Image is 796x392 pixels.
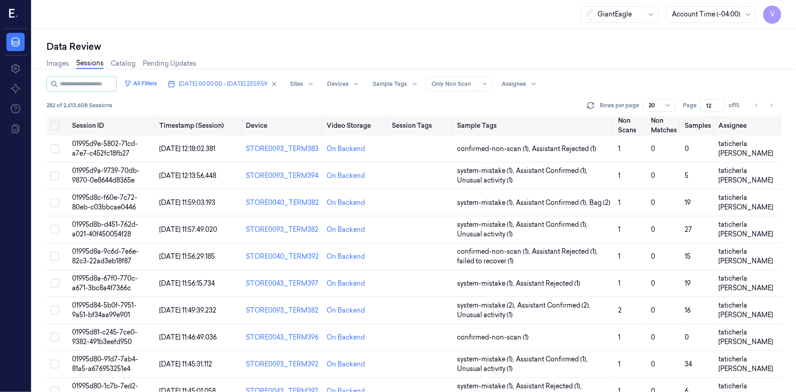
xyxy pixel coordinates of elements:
[685,199,691,207] span: 19
[685,333,689,341] span: 0
[718,328,773,346] span: taticherla [PERSON_NAME]
[618,252,620,261] span: 1
[715,115,781,136] th: Assignee
[72,301,136,319] span: 01995d84-5b0f-7951-9a51-bf34aa99e901
[72,355,138,373] span: 01995d80-91d7-7ab4-81a5-a676953251e4
[718,274,773,292] span: taticherla [PERSON_NAME]
[648,115,681,136] th: Non Matches
[72,247,139,265] span: 01995d8a-9c6d-7e6e-82c3-22ad3eb18f87
[50,225,59,234] button: Select row
[72,220,138,238] span: 01995d8b-d451-762d-a021-40f450054f28
[685,145,689,153] span: 0
[618,279,620,287] span: 1
[47,40,781,53] div: Data Review
[68,115,156,136] th: Session ID
[728,101,743,110] span: of 15
[159,306,216,314] span: [DATE] 11:49:39.232
[765,99,778,112] button: Go to next page
[457,230,513,239] span: Unusual activity (1)
[750,99,778,112] nav: pagination
[457,333,529,342] span: confirmed-non-scan (1)
[159,279,215,287] span: [DATE] 11:56:15.734
[72,193,137,211] span: 01995d8c-f60e-7c72-80eb-c03bbcae0446
[50,360,59,369] button: Select row
[457,220,516,230] span: system-mistake (1) ,
[72,140,138,157] span: 01995d9e-5802-71cd-a7e7-c452fc18fb27
[243,115,323,136] th: Device
[457,279,516,288] span: system-mistake (1) ,
[457,144,532,154] span: confirmed-non-scan (1) ,
[72,167,140,184] span: 01995d9a-9739-70db-9870-0e8644d8365e
[685,225,692,234] span: 27
[76,58,104,69] a: Sessions
[327,360,365,369] div: On Backend
[516,198,589,208] span: Assistant Confirmed (1) ,
[457,176,513,185] span: Unusual activity (1)
[618,199,620,207] span: 1
[327,225,365,235] div: On Backend
[159,172,216,180] span: [DATE] 12:13:56.448
[246,360,320,369] div: STORE0093_TERM392
[50,144,59,153] button: Select row
[651,360,656,368] span: 0
[618,360,620,368] span: 1
[72,274,138,292] span: 01995d8a-67f0-770c-a671-3bc8a4f7366c
[618,225,620,234] span: 1
[614,115,647,136] th: Non Scans
[718,140,773,157] span: taticherla [PERSON_NAME]
[685,360,692,368] span: 34
[685,172,688,180] span: 5
[457,256,514,266] span: failed to recover (1)
[246,279,320,288] div: STORE0043_TERM397
[763,5,781,24] button: V
[685,252,691,261] span: 15
[718,247,773,265] span: taticherla [PERSON_NAME]
[159,360,212,368] span: [DATE] 11:45:31.112
[164,77,281,91] button: [DATE] 00:00:00 - [DATE] 23:59:59
[651,333,656,341] span: 0
[159,225,217,234] span: [DATE] 11:57:49.020
[457,198,516,208] span: system-mistake (1) ,
[600,101,639,110] p: Rows per page
[327,333,365,342] div: On Backend
[50,333,59,342] button: Select row
[516,382,583,391] span: Assistant Rejected (1) ,
[50,171,59,180] button: Select row
[389,115,454,136] th: Session Tags
[651,199,656,207] span: 0
[517,301,592,310] span: Assistant Confirmed (2) ,
[516,279,580,288] span: Assistant Rejected (1)
[718,167,773,184] span: taticherla [PERSON_NAME]
[718,220,773,238] span: taticherla [PERSON_NAME]
[750,99,763,112] button: Go to previous page
[457,301,517,310] span: system-mistake (2) ,
[589,198,610,208] span: Bag (2)
[72,328,137,346] span: 01995d81-c245-7ce0-9382-491b3eefd950
[246,333,320,342] div: STORE0043_TERM396
[143,59,196,68] a: Pending Updates
[516,166,589,176] span: Assistant Confirmed (1) ,
[47,101,112,110] span: 282 of 2,613,608 Sessions
[532,247,599,256] span: Assistant Rejected (1) ,
[246,144,320,154] div: STORE0093_TERM383
[246,198,320,208] div: STORE0040_TERM382
[327,171,365,181] div: On Backend
[618,333,620,341] span: 1
[532,144,596,154] span: Assistant Rejected (1)
[685,306,691,314] span: 16
[516,220,589,230] span: Assistant Confirmed (1) ,
[651,279,656,287] span: 0
[246,306,320,315] div: STORE0093_TERM382
[453,115,614,136] th: Sample Tags
[246,225,320,235] div: STORE0093_TERM382
[651,306,656,314] span: 0
[50,306,59,315] button: Select row
[618,172,620,180] span: 1
[159,145,215,153] span: [DATE] 12:18:02.381
[651,225,656,234] span: 0
[457,364,513,374] span: Unusual activity (1)
[159,333,217,341] span: [DATE] 11:46:49.036
[718,301,773,319] span: taticherla [PERSON_NAME]
[159,199,215,207] span: [DATE] 11:59:03.193
[179,80,267,88] span: [DATE] 00:00:00 - [DATE] 23:59:59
